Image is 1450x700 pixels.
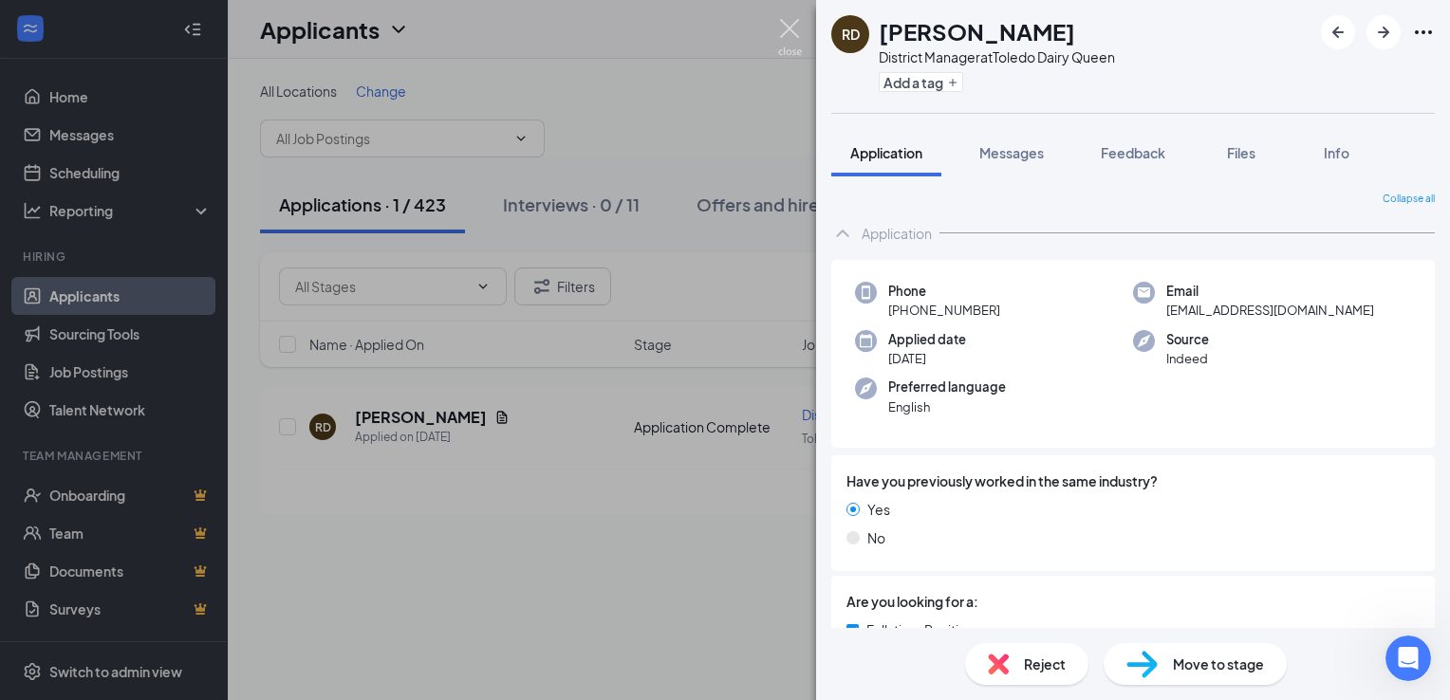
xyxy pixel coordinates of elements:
svg: ArrowLeftNew [1327,21,1349,44]
span: Move to stage [1173,654,1264,674]
span: Source [1166,330,1209,349]
span: Phone [888,282,1000,301]
span: Messages [979,144,1044,161]
span: [PHONE_NUMBER] [888,301,1000,320]
span: [DATE] [888,349,966,368]
span: Info [1324,144,1349,161]
span: Have you previously worked in the same industry? [846,470,1158,491]
div: RD [842,25,860,44]
h1: [PERSON_NAME] [879,15,1075,47]
span: Yes [867,499,890,520]
span: Collapse all [1383,192,1435,207]
span: Files [1227,144,1255,161]
span: Indeed [1166,349,1209,368]
iframe: Intercom live chat [1385,636,1431,681]
span: Applied date [888,330,966,349]
span: No [867,527,885,548]
svg: Ellipses [1412,21,1435,44]
span: Full-time Position [866,619,975,640]
button: ArrowLeftNew [1321,15,1355,49]
svg: Plus [947,77,958,88]
span: Are you looking for a: [846,591,978,612]
svg: ChevronUp [831,222,854,245]
span: English [888,397,1006,416]
div: Application [862,224,932,243]
button: PlusAdd a tag [879,72,963,92]
svg: ArrowRight [1372,21,1395,44]
span: [EMAIL_ADDRESS][DOMAIN_NAME] [1166,301,1374,320]
span: Email [1166,282,1374,301]
button: ArrowRight [1366,15,1401,49]
span: Reject [1024,654,1066,674]
span: Preferred language [888,378,1006,396]
div: District Manager at Toledo Dairy Queen [879,47,1115,66]
span: Application [850,144,922,161]
span: Feedback [1101,144,1165,161]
